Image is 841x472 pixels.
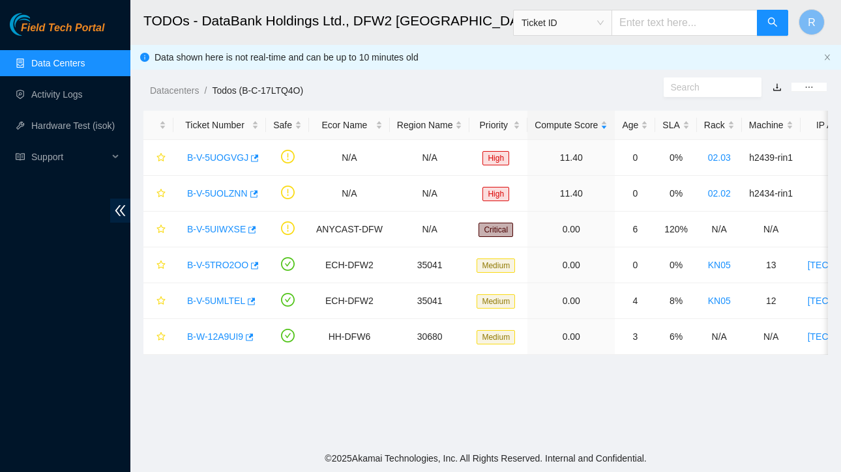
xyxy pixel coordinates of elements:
[212,85,303,96] a: Todos (B-C-17LTQ4O)
[615,212,655,247] td: 6
[477,258,515,273] span: Medium
[281,186,295,199] span: exclamation-circle
[742,140,801,176] td: h2439-rin1
[151,326,166,347] button: star
[187,331,243,342] a: B-W-12A9UI9
[708,296,731,306] a: KN05
[151,183,166,204] button: star
[390,319,470,355] td: 30680
[110,199,130,223] span: double-left
[390,140,470,176] td: N/A
[187,224,246,234] a: B-V-5UIWXSE
[773,82,782,92] a: download
[742,319,801,355] td: N/A
[309,247,390,283] td: ECH-DFW2
[477,294,515,309] span: Medium
[281,293,295,307] span: check-circle
[390,247,470,283] td: 35041
[151,147,166,168] button: star
[697,319,742,355] td: N/A
[309,140,390,176] td: N/A
[823,53,831,61] span: close
[281,221,295,235] span: exclamation-circle
[187,188,248,199] a: B-V-5UOLZNN
[156,225,166,235] span: star
[808,14,816,31] span: R
[708,188,731,199] a: 02.02
[130,445,841,472] footer: © 2025 Akamai Technologies, Inc. All Rights Reserved. Internal and Confidential.
[708,152,731,163] a: 02.03
[527,283,615,319] td: 0.00
[31,144,108,170] span: Support
[10,13,66,36] img: Akamai Technologies
[479,223,513,237] span: Critical
[671,80,745,94] input: Search
[31,58,85,68] a: Data Centers
[527,176,615,212] td: 11.40
[655,247,696,283] td: 0%
[150,85,199,96] a: Datacenters
[527,140,615,176] td: 11.40
[763,77,791,98] button: download
[187,296,245,306] a: B-V-5UMLTEL
[309,283,390,319] td: ECH-DFW2
[309,319,390,355] td: HH-DFW6
[527,212,615,247] td: 0.00
[204,85,207,96] span: /
[187,152,248,163] a: B-V-5UOGVGJ
[156,332,166,342] span: star
[390,283,470,319] td: 35041
[156,153,166,163] span: star
[309,212,390,247] td: ANYCAST-DFW
[612,10,758,36] input: Enter text here...
[742,283,801,319] td: 12
[655,176,696,212] td: 0%
[21,22,104,35] span: Field Tech Portal
[482,187,509,201] span: High
[16,152,25,161] span: read
[390,212,470,247] td: N/A
[187,260,248,270] a: B-V-5TRO2OO
[742,247,801,283] td: 13
[823,53,831,62] button: close
[615,247,655,283] td: 0
[708,260,731,270] a: KN05
[697,212,742,247] td: N/A
[156,260,166,271] span: star
[151,290,166,311] button: star
[482,151,509,165] span: High
[615,140,655,176] td: 0
[309,176,390,212] td: N/A
[527,319,615,355] td: 0.00
[281,329,295,342] span: check-circle
[655,212,696,247] td: 120%
[655,283,696,319] td: 8%
[10,23,104,40] a: Akamai TechnologiesField Tech Portal
[615,283,655,319] td: 4
[151,219,166,240] button: star
[615,319,655,355] td: 3
[477,330,515,344] span: Medium
[527,247,615,283] td: 0.00
[151,255,166,275] button: star
[615,176,655,212] td: 0
[156,189,166,199] span: star
[281,257,295,271] span: check-circle
[31,120,115,131] a: Hardware Test (isok)
[757,10,788,36] button: search
[799,9,825,35] button: R
[655,140,696,176] td: 0%
[804,83,814,92] span: ellipsis
[742,176,801,212] td: h2434-rin1
[522,13,604,33] span: Ticket ID
[156,296,166,307] span: star
[742,212,801,247] td: N/A
[655,319,696,355] td: 6%
[31,89,83,100] a: Activity Logs
[390,176,470,212] td: N/A
[281,150,295,163] span: exclamation-circle
[767,17,778,29] span: search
